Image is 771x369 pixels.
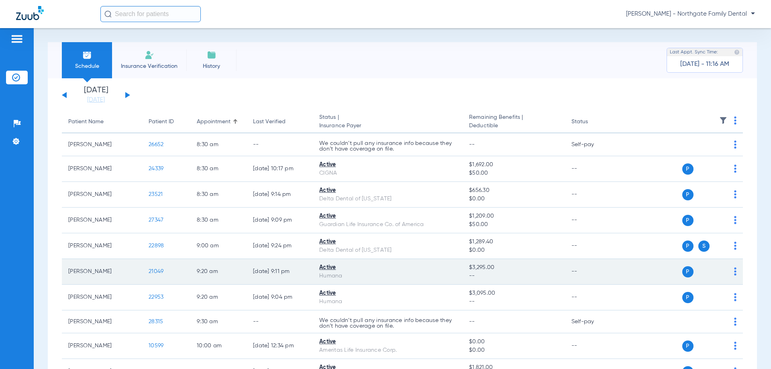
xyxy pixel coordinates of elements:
[253,118,306,126] div: Last Verified
[247,208,313,233] td: [DATE] 9:09 PM
[463,111,565,133] th: Remaining Benefits |
[247,133,313,156] td: --
[682,266,693,277] span: P
[565,182,619,208] td: --
[149,243,164,249] span: 22898
[682,163,693,175] span: P
[469,263,558,272] span: $3,295.00
[319,298,456,306] div: Humana
[682,241,693,252] span: P
[698,241,710,252] span: S
[319,122,456,130] span: Insurance Payer
[149,217,163,223] span: 27347
[682,292,693,303] span: P
[190,156,247,182] td: 8:30 AM
[72,86,120,104] li: [DATE]
[469,338,558,346] span: $0.00
[247,182,313,208] td: [DATE] 9:14 PM
[734,49,740,55] img: last sync help info
[68,118,104,126] div: Patient Name
[190,182,247,208] td: 8:30 AM
[469,319,475,324] span: --
[680,60,729,68] span: [DATE] - 11:16 AM
[253,118,286,126] div: Last Verified
[734,216,736,224] img: group-dot-blue.svg
[319,338,456,346] div: Active
[565,133,619,156] td: Self-pay
[319,263,456,272] div: Active
[149,118,174,126] div: Patient ID
[72,96,120,104] a: [DATE]
[734,116,736,124] img: group-dot-blue.svg
[469,169,558,177] span: $50.00
[247,310,313,333] td: --
[319,289,456,298] div: Active
[682,189,693,200] span: P
[469,298,558,306] span: --
[319,169,456,177] div: CIGNA
[734,190,736,198] img: group-dot-blue.svg
[319,272,456,280] div: Humana
[313,111,463,133] th: Status |
[682,215,693,226] span: P
[319,195,456,203] div: Delta Dental of [US_STATE]
[149,118,184,126] div: Patient ID
[16,6,44,20] img: Zuub Logo
[469,289,558,298] span: $3,095.00
[190,285,247,310] td: 9:20 AM
[247,233,313,259] td: [DATE] 9:24 PM
[682,340,693,352] span: P
[734,342,736,350] img: group-dot-blue.svg
[62,259,142,285] td: [PERSON_NAME]
[565,259,619,285] td: --
[469,272,558,280] span: --
[82,50,92,60] img: Schedule
[469,246,558,255] span: $0.00
[190,233,247,259] td: 9:00 AM
[565,156,619,182] td: --
[100,6,201,22] input: Search for patients
[190,208,247,233] td: 8:30 AM
[319,161,456,169] div: Active
[62,133,142,156] td: [PERSON_NAME]
[734,267,736,275] img: group-dot-blue.svg
[626,10,755,18] span: [PERSON_NAME] - Northgate Family Dental
[670,48,718,56] span: Last Appt. Sync Time:
[149,166,163,171] span: 24339
[10,34,23,44] img: hamburger-icon
[197,118,240,126] div: Appointment
[319,318,456,329] p: We couldn’t pull any insurance info because they don’t have coverage on file.
[62,208,142,233] td: [PERSON_NAME]
[62,233,142,259] td: [PERSON_NAME]
[469,220,558,229] span: $50.00
[62,156,142,182] td: [PERSON_NAME]
[469,161,558,169] span: $1,692.00
[62,333,142,359] td: [PERSON_NAME]
[247,156,313,182] td: [DATE] 10:17 PM
[207,50,216,60] img: History
[149,343,163,349] span: 10599
[149,142,163,147] span: 26652
[68,118,136,126] div: Patient Name
[149,269,163,274] span: 21049
[319,141,456,152] p: We couldn’t pull any insurance info because they don’t have coverage on file.
[62,310,142,333] td: [PERSON_NAME]
[190,259,247,285] td: 9:20 AM
[734,318,736,326] img: group-dot-blue.svg
[247,259,313,285] td: [DATE] 9:11 PM
[190,310,247,333] td: 9:30 AM
[68,62,106,70] span: Schedule
[319,186,456,195] div: Active
[565,208,619,233] td: --
[719,116,727,124] img: filter.svg
[565,310,619,333] td: Self-pay
[62,285,142,310] td: [PERSON_NAME]
[247,285,313,310] td: [DATE] 9:04 PM
[118,62,180,70] span: Insurance Verification
[565,333,619,359] td: --
[469,195,558,203] span: $0.00
[247,333,313,359] td: [DATE] 12:34 PM
[734,141,736,149] img: group-dot-blue.svg
[565,111,619,133] th: Status
[149,192,163,197] span: 23521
